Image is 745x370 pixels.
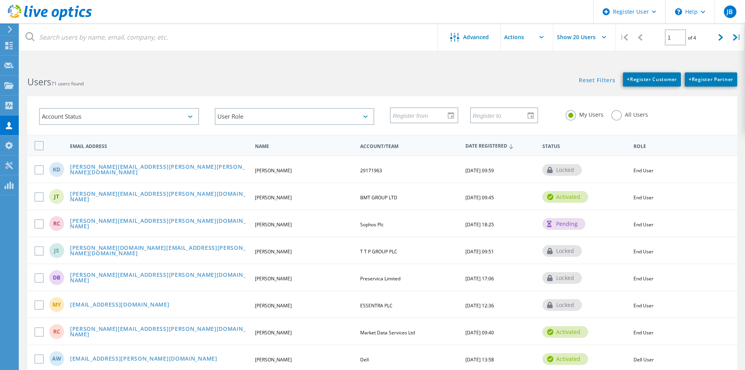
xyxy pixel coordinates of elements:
[53,275,60,280] span: DB
[627,76,630,83] b: +
[634,144,725,149] span: Role
[52,356,61,361] span: AW
[215,108,375,125] div: User Role
[27,76,51,88] b: Users
[727,9,733,15] span: JB
[542,218,585,230] div: pending
[729,23,745,51] div: |
[255,167,292,174] span: [PERSON_NAME]
[360,221,384,228] span: Sophos Plc
[685,72,737,87] a: +Register Partner
[465,356,494,363] span: [DATE] 13:58
[542,353,588,365] div: activated
[542,326,588,338] div: activated
[634,302,653,309] span: End User
[70,272,248,284] a: [PERSON_NAME][EMAIL_ADDRESS][PERSON_NAME][DOMAIN_NAME]
[465,194,494,201] span: [DATE] 09:45
[360,356,369,363] span: Dell
[391,108,452,123] input: Register from
[255,221,292,228] span: [PERSON_NAME]
[634,275,653,282] span: End User
[255,144,354,149] span: Name
[565,110,603,117] label: My Users
[627,76,677,83] span: Register Customer
[360,144,459,149] span: Account/Team
[611,110,648,117] label: All Users
[616,23,632,51] div: |
[255,302,292,309] span: [PERSON_NAME]
[463,34,489,40] span: Advanced
[688,34,696,41] span: of 4
[465,302,494,309] span: [DATE] 12:36
[542,144,627,149] span: Status
[465,275,494,282] span: [DATE] 17:06
[70,326,248,338] a: [PERSON_NAME][EMAIL_ADDRESS][PERSON_NAME][DOMAIN_NAME]
[542,299,582,311] div: locked
[8,16,92,22] a: Live Optics Dashboard
[623,72,681,87] a: +Register Customer
[255,248,292,255] span: [PERSON_NAME]
[54,248,59,253] span: JS
[689,76,733,83] span: Register Partner
[465,248,494,255] span: [DATE] 09:51
[634,248,653,255] span: End User
[53,221,60,226] span: RC
[471,108,532,123] input: Register to
[70,164,248,176] a: [PERSON_NAME][EMAIL_ADDRESS][PERSON_NAME][PERSON_NAME][DOMAIN_NAME]
[70,245,248,257] a: [PERSON_NAME][DOMAIN_NAME][EMAIL_ADDRESS][PERSON_NAME][DOMAIN_NAME]
[542,164,582,176] div: locked
[465,329,494,336] span: [DATE] 09:40
[20,23,438,51] input: Search users by name, email, company, etc.
[255,275,292,282] span: [PERSON_NAME]
[542,245,582,257] div: locked
[360,248,397,255] span: T T P GROUP PLC
[70,356,217,363] a: [EMAIL_ADDRESS][PERSON_NAME][DOMAIN_NAME]
[53,329,60,334] span: RC
[39,108,199,125] div: Account Status
[51,80,84,87] span: 71 users found
[53,167,60,172] span: KD
[255,356,292,363] span: [PERSON_NAME]
[675,8,682,15] svg: \n
[634,356,654,363] span: Dell User
[465,144,536,149] span: Date Registered
[70,144,248,149] span: Email Address
[70,191,248,203] a: [PERSON_NAME][EMAIL_ADDRESS][PERSON_NAME][DOMAIN_NAME]
[70,218,248,230] a: [PERSON_NAME][EMAIL_ADDRESS][PERSON_NAME][DOMAIN_NAME]
[689,76,692,83] b: +
[360,194,397,201] span: BMT GROUP LTD
[360,275,400,282] span: Preservica Limited
[542,191,588,203] div: activated
[70,302,170,309] a: [EMAIL_ADDRESS][DOMAIN_NAME]
[465,167,494,174] span: [DATE] 09:59
[360,302,393,309] span: ESSENTRA PLC
[360,167,382,174] span: 29171963
[634,167,653,174] span: End User
[579,78,615,84] a: Reset Filters
[465,221,494,228] span: [DATE] 18:25
[255,329,292,336] span: [PERSON_NAME]
[360,329,415,336] span: Market Data Services Ltd
[542,272,582,284] div: locked
[54,194,59,199] span: JT
[52,302,61,307] span: MY
[634,194,653,201] span: End User
[634,221,653,228] span: End User
[255,194,292,201] span: [PERSON_NAME]
[634,329,653,336] span: End User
